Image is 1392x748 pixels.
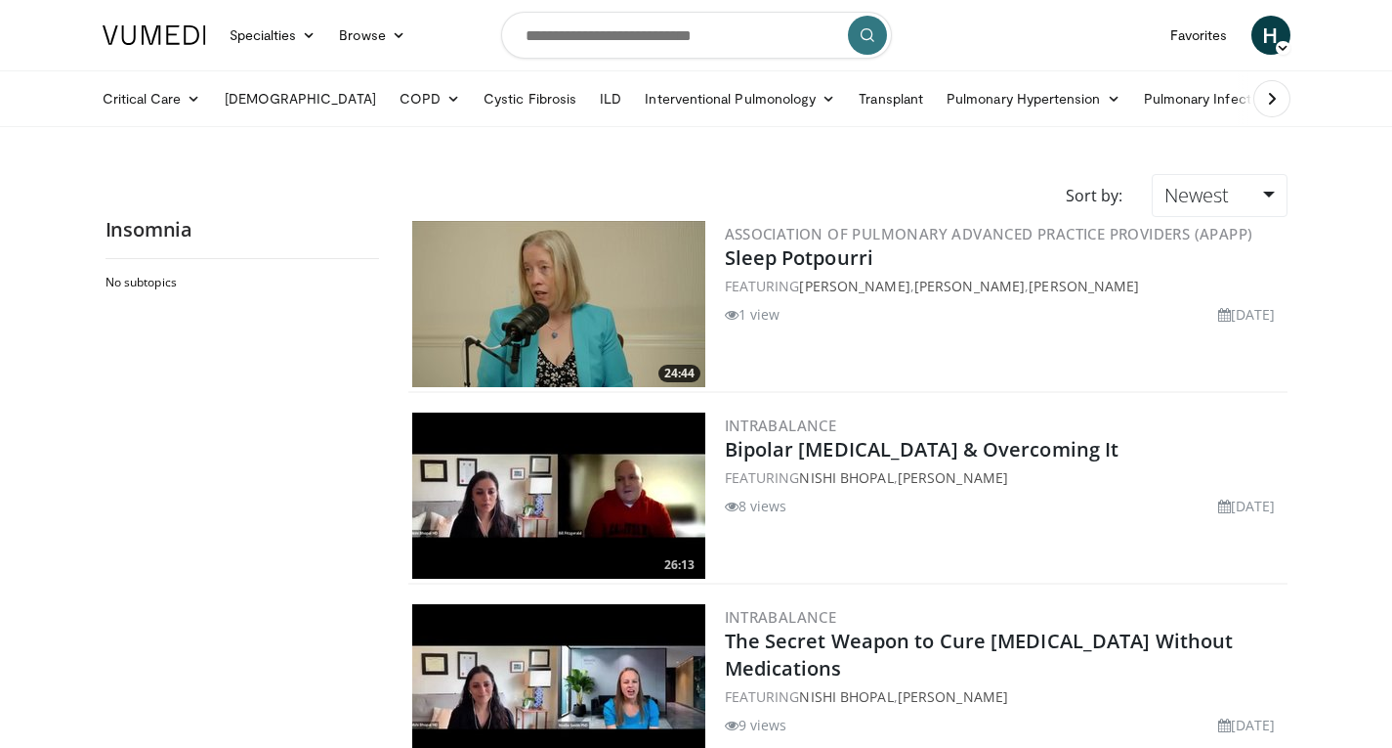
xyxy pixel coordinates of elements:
[725,607,837,627] a: IntraBalance
[588,79,633,118] a: ILD
[725,224,1253,243] a: Association of Pulmonary Advanced Practice Providers (APAPP)
[1218,496,1276,516] li: [DATE]
[91,79,213,118] a: Critical Care
[1164,182,1229,208] span: Newest
[658,365,700,382] span: 24:44
[412,221,705,387] img: 099647ca-9ce0-4073-9b99-9fa26d4a505e.300x170_q85_crop-smart_upscale.jpg
[1132,79,1301,118] a: Pulmonary Infection
[658,556,700,574] span: 26:13
[388,79,472,118] a: COPD
[725,416,837,435] a: IntraBalance
[725,496,787,516] li: 8 views
[327,16,417,55] a: Browse
[412,413,705,579] img: dc6d1770-5621-4bae-944b-4b45595d1db2.300x170_q85_crop-smart_upscale.jpg
[799,687,893,706] a: Nishi Bhopal
[103,25,206,45] img: VuMedi Logo
[898,687,1008,706] a: [PERSON_NAME]
[847,79,935,118] a: Transplant
[501,12,892,59] input: Search topics, interventions
[412,221,705,387] a: 24:44
[213,79,388,118] a: [DEMOGRAPHIC_DATA]
[1051,174,1137,217] div: Sort by:
[725,715,787,735] li: 9 views
[105,217,379,242] h2: Insomnia
[914,277,1025,295] a: [PERSON_NAME]
[1218,715,1276,735] li: [DATE]
[472,79,588,118] a: Cystic Fibrosis
[725,276,1284,296] div: FEATURING , ,
[1159,16,1240,55] a: Favorites
[898,468,1008,487] a: [PERSON_NAME]
[725,436,1119,462] a: Bipolar [MEDICAL_DATA] & Overcoming It
[1251,16,1290,55] a: H
[725,686,1284,707] div: FEATURING ,
[1218,304,1276,325] li: [DATE]
[799,468,893,487] a: Nishi Bhopal
[935,79,1132,118] a: Pulmonary Hypertension
[799,277,909,295] a: [PERSON_NAME]
[1029,277,1139,295] a: [PERSON_NAME]
[725,467,1284,488] div: FEATURING ,
[633,79,847,118] a: Interventional Pulmonology
[725,304,780,325] li: 1 view
[725,628,1234,682] a: The Secret Weapon to Cure [MEDICAL_DATA] Without Medications
[412,413,705,579] a: 26:13
[1152,174,1287,217] a: Newest
[105,275,374,290] h2: No subtopics
[218,16,328,55] a: Specialties
[725,244,874,271] a: Sleep Potpourri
